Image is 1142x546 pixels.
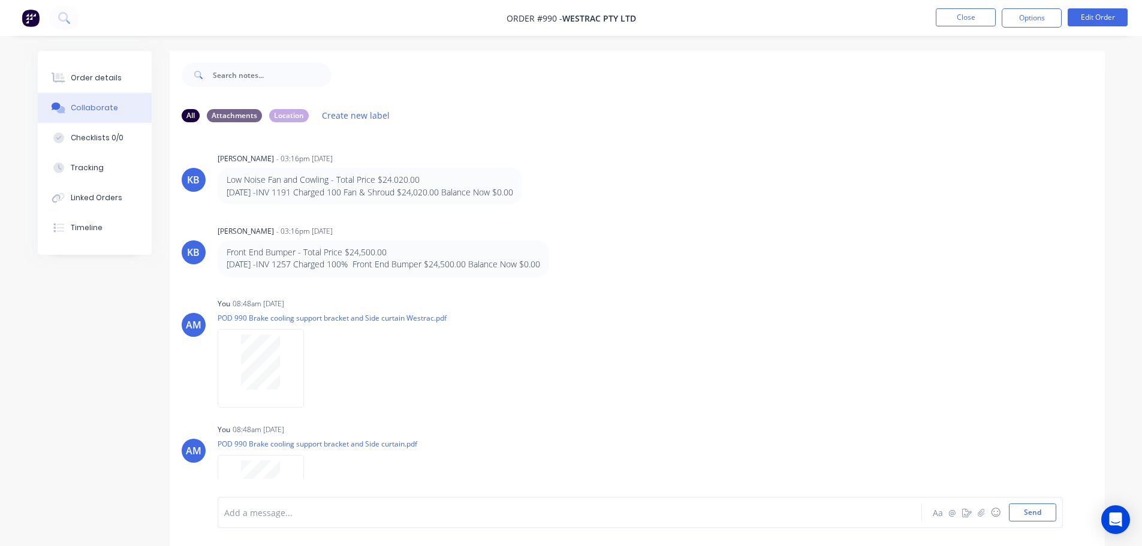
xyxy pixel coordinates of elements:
[71,192,122,203] div: Linked Orders
[38,123,152,153] button: Checklists 0/0
[213,63,332,87] input: Search notes...
[233,298,284,309] div: 08:48am [DATE]
[316,107,396,123] button: Create new label
[22,9,40,27] img: Factory
[38,213,152,243] button: Timeline
[38,183,152,213] button: Linked Orders
[1009,503,1056,521] button: Send
[218,313,447,323] p: POD 990 Brake cooling support bracket and Side curtain Westrac.pdf
[218,298,230,309] div: You
[945,505,960,520] button: @
[227,258,540,270] p: [DATE] -INV 1257 Charged 100% Front End Bumper $24,500.00 Balance Now $0.00
[1068,8,1128,26] button: Edit Order
[187,245,200,260] div: KB
[1002,8,1062,28] button: Options
[207,109,262,122] div: Attachments
[218,439,417,449] p: POD 990 Brake cooling support bracket and Side curtain.pdf
[276,226,333,237] div: - 03:16pm [DATE]
[71,222,103,233] div: Timeline
[218,424,230,435] div: You
[562,13,636,24] span: WesTrac Pty Ltd
[507,13,562,24] span: Order #990 -
[186,444,201,458] div: AM
[38,63,152,93] button: Order details
[227,246,540,258] p: Front End Bumper - Total Price $24,500.00
[186,318,201,332] div: AM
[227,174,513,186] p: Low Noise Fan and Cowling - Total Price $24.020.00
[233,424,284,435] div: 08:48am [DATE]
[38,93,152,123] button: Collaborate
[931,505,945,520] button: Aa
[989,505,1003,520] button: ☺
[227,186,513,198] p: [DATE] -INV 1191 Charged 100 Fan & Shroud $24,020.00 Balance Now $0.00
[218,153,274,164] div: [PERSON_NAME]
[182,109,200,122] div: All
[71,162,104,173] div: Tracking
[269,109,309,122] div: Location
[71,132,123,143] div: Checklists 0/0
[276,153,333,164] div: - 03:16pm [DATE]
[936,8,996,26] button: Close
[38,153,152,183] button: Tracking
[1101,505,1130,534] div: Open Intercom Messenger
[187,173,200,187] div: KB
[71,73,122,83] div: Order details
[71,102,118,113] div: Collaborate
[218,226,274,237] div: [PERSON_NAME]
